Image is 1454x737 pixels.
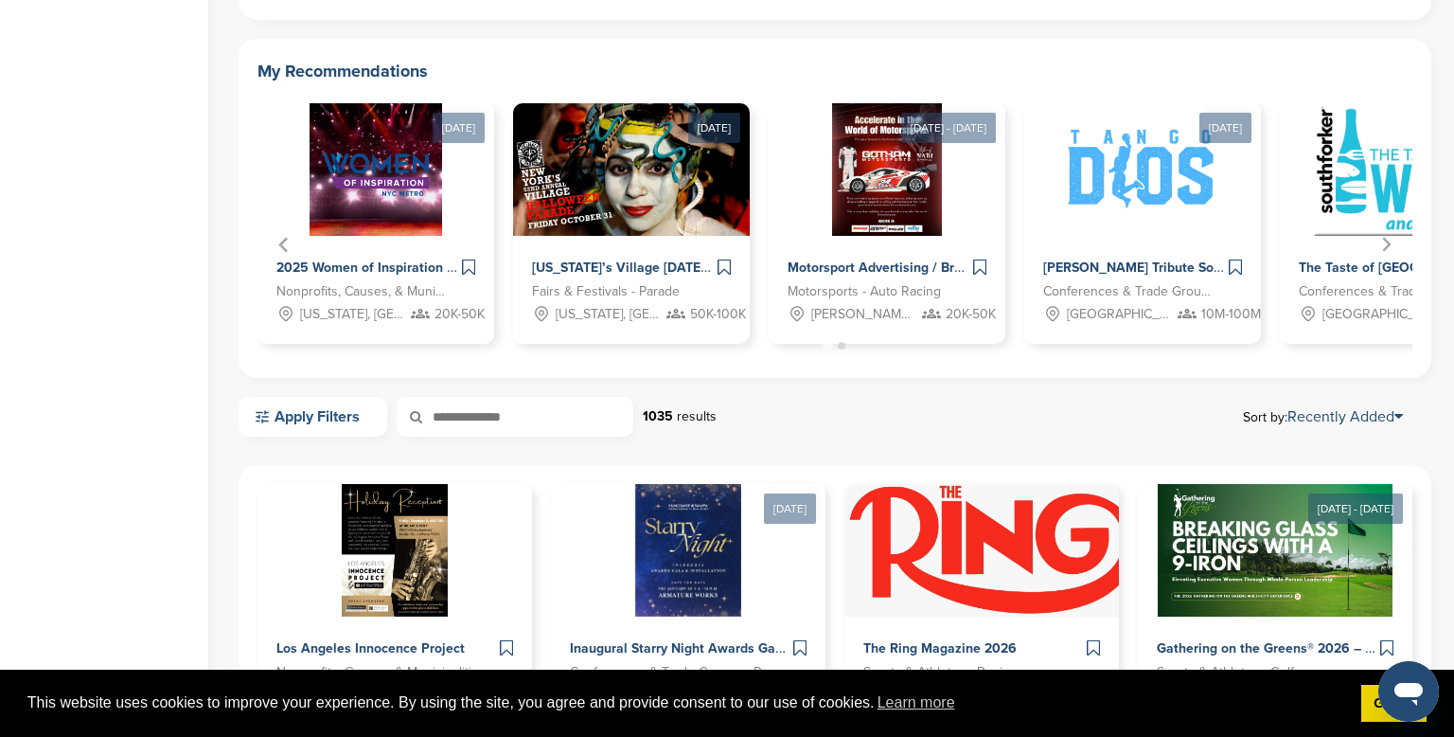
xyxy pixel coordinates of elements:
img: Sponsorpitch & [342,484,448,617]
span: Motorsports - Auto Racing [788,281,941,302]
span: [GEOGRAPHIC_DATA], [GEOGRAPHIC_DATA], [GEOGRAPHIC_DATA], [GEOGRAPHIC_DATA], [GEOGRAPHIC_DATA], [G... [1322,304,1428,325]
img: Sponsorpitch & [1158,484,1393,617]
span: Inaugural Starry Night Awards Gala & Installation [570,640,872,656]
div: [DATE] [433,113,485,143]
div: [DATE] - [DATE] [901,113,996,143]
a: [DATE] Sponsorpitch & 2025 Women of Inspiration Awards Sponsorship Nonprofits, Causes, & Municipa... [257,73,494,344]
span: Motorsport Advertising / Branding Opportunity [788,260,1073,276]
a: learn more about cookies [875,689,958,717]
a: Recently Added [1287,407,1403,426]
button: Go to page 2 [838,342,845,350]
a: [DATE] - [DATE] Sponsorpitch & Motorsport Advertising / Branding Opportunity Motorsports - Auto R... [769,73,1005,344]
div: 4 of 6 [1024,103,1261,344]
div: 3 of 6 [769,103,1005,344]
div: 1 of 6 [257,103,494,344]
span: Conferences & Trade Groups - Sports [1043,281,1214,302]
span: [PERSON_NAME][GEOGRAPHIC_DATA][PERSON_NAME], [GEOGRAPHIC_DATA], [GEOGRAPHIC_DATA], [GEOGRAPHIC_DA... [811,304,917,325]
span: Sports & Athletes - Golf [1157,662,1294,683]
button: Next slide [1373,231,1399,258]
div: [DATE] [1199,113,1251,143]
img: Sponsorpitch & [635,484,741,617]
span: The Ring Magazine 2026 [863,640,1017,656]
span: [US_STATE], [GEOGRAPHIC_DATA] [556,304,662,325]
span: Conferences & Trade Groups - Real Estate [570,662,778,683]
span: Sort by: [1243,409,1403,424]
span: Nonprofits, Causes, & Municipalities - Professional Development [276,281,447,302]
a: dismiss cookie message [1361,685,1427,723]
span: 2025 Women of Inspiration Awards Sponsorship [276,260,572,276]
span: [US_STATE], [GEOGRAPHIC_DATA] [300,304,406,325]
div: 2 of 6 [513,103,750,344]
iframe: Button to launch messaging window, conversation in progress [1378,661,1439,722]
img: Sponsorpitch & [844,484,1142,617]
span: Sports & Athletes - Boxing [863,662,1018,683]
ul: Select a slide to show [257,339,1412,353]
img: Sponsorpitch & [310,103,442,236]
button: Go to last slide [271,231,297,258]
span: Fairs & Festivals - Parade [532,281,680,302]
a: [DATE] Sponsorpitch & [US_STATE]’s Village [DATE] Parade - 2025 Fairs & Festivals - Parade [US_ST... [513,73,750,344]
span: [US_STATE]’s Village [DATE] Parade - 2025 [532,260,795,276]
span: 20K-50K [434,304,485,325]
span: 20K-50K [946,304,996,325]
span: [GEOGRAPHIC_DATA], [GEOGRAPHIC_DATA] [1067,304,1173,325]
span: 50K-100K [690,304,746,325]
a: Sponsorpitch & The Ring Magazine 2026 Sports & Athletes - Boxing 1M-10M [844,484,1119,725]
img: Sponsorpitch & [832,103,941,236]
a: Apply Filters [239,397,387,437]
div: [DATE] - [DATE] [1308,494,1403,524]
span: results [677,408,717,424]
span: Los Angeles Innocence Project [276,640,465,656]
strong: 1035 [643,408,673,424]
span: This website uses cookies to improve your experience. By using the site, you agree and provide co... [27,689,1346,717]
a: Sponsorpitch & Los Angeles Innocence Project Nonprofits, Causes, & Municipalities - Public Benefi... [257,484,532,725]
span: 10M-100M [1201,304,1261,325]
a: [DATE] - [DATE] Sponsorpitch & Gathering on the Greens® 2026 – Premium Golf & Executive Women Spo... [1138,454,1412,725]
div: [DATE] [688,113,740,143]
a: [DATE] Sponsorpitch & Inaugural Starry Night Awards Gala & Installation Conferences & Trade Group... [551,454,825,725]
div: [DATE] [764,494,816,524]
img: Sponsorpitch & [513,103,750,236]
img: Sponsorpitch & [1025,103,1261,236]
h2: My Recommendations [257,58,1412,84]
span: Nonprofits, Causes, & Municipalities - Public Benefit [276,662,485,683]
a: [DATE] Sponsorpitch & [PERSON_NAME] Tribute Soccer Match with current soccer legends at the Ameri... [1024,73,1261,344]
button: Go to page 1 [823,341,833,351]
